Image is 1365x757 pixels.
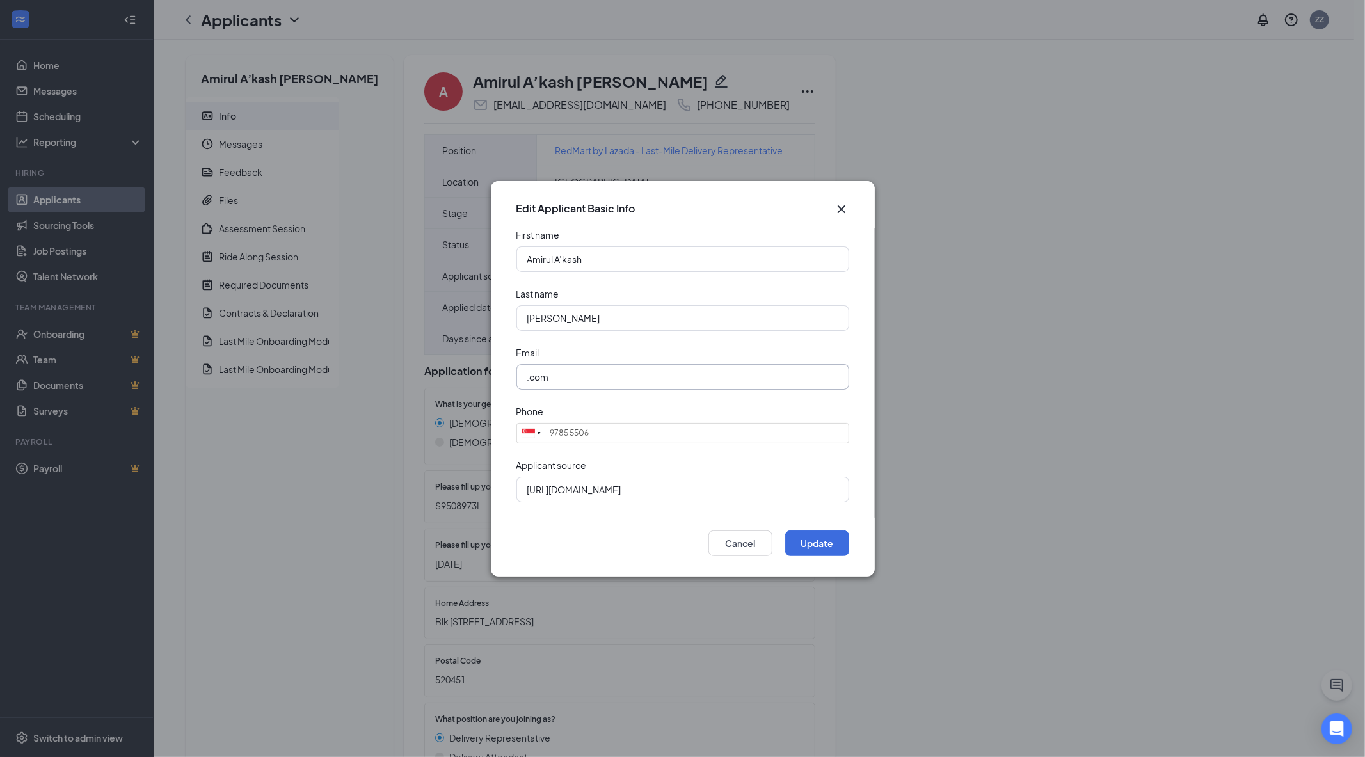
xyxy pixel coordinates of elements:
[516,364,849,390] input: Enter applicant email
[516,246,849,272] input: Enter applicant first name
[1321,713,1352,744] div: Open Intercom Messenger
[516,459,587,472] div: Applicant source
[516,202,635,216] h3: Edit Applicant Basic Info
[516,405,544,418] div: Phone
[708,530,772,556] button: Cancel
[785,530,849,556] button: Update
[517,424,547,443] div: Singapore: +65
[834,202,849,217] svg: Cross
[516,305,849,331] input: Enter applicant last name
[516,346,539,359] div: Email
[516,228,560,241] div: First name
[516,287,559,300] div: Last name
[516,477,849,502] input: Enter applicant source
[834,202,849,217] button: Close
